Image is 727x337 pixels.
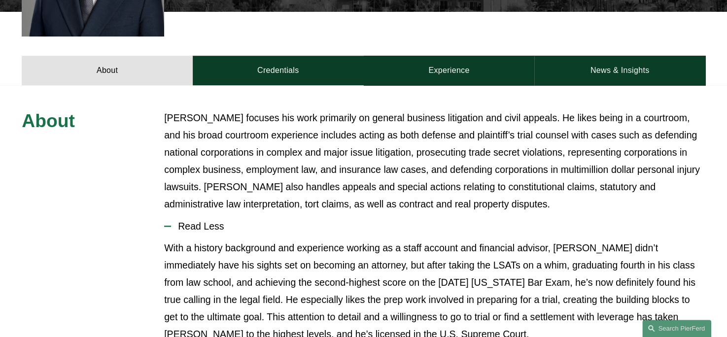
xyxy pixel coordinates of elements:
[22,56,193,85] a: About
[171,221,705,232] span: Read Less
[164,109,705,213] p: [PERSON_NAME] focuses his work primarily on general business litigation and civil appeals. He lik...
[22,110,75,131] span: About
[642,320,711,337] a: Search this site
[534,56,705,85] a: News & Insights
[164,213,705,239] button: Read Less
[364,56,535,85] a: Experience
[193,56,364,85] a: Credentials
